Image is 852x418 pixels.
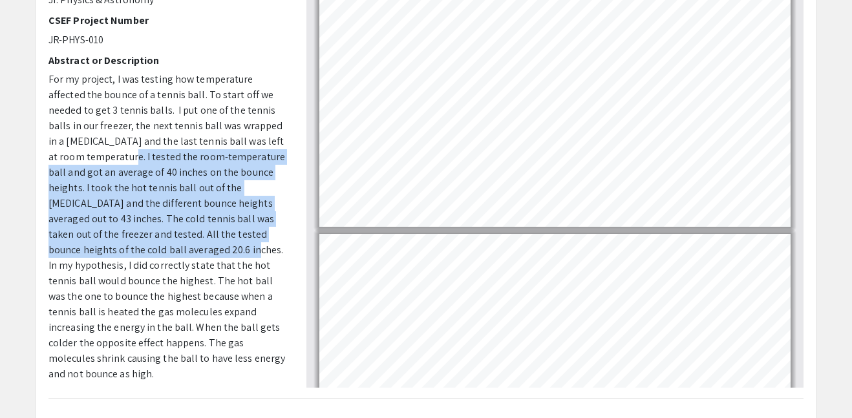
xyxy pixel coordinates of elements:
span: For my project, I was testing how temperature affected the bounce of a tennis ball. To start off ... [48,72,285,381]
h2: CSEF Project Number [48,14,287,26]
h2: Abstract or Description [48,54,287,67]
iframe: Chat [10,360,55,408]
p: JR-PHYS-010 [48,32,287,48]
